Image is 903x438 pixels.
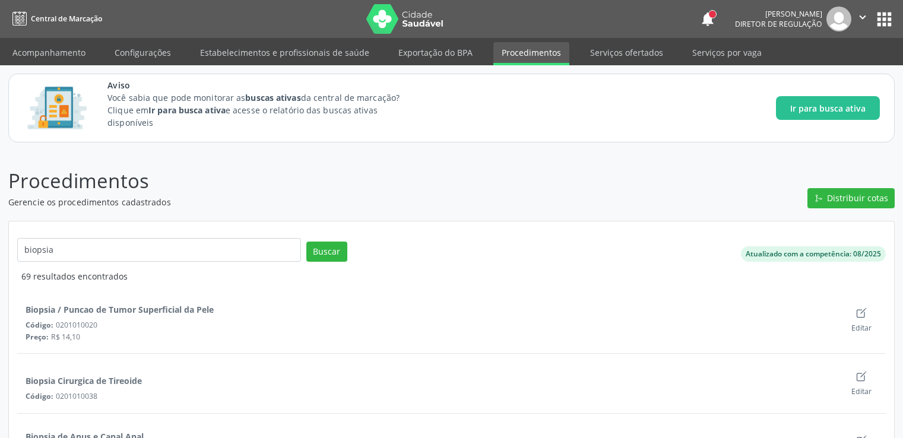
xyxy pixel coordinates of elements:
[684,42,770,63] a: Serviços por vaga
[827,192,888,204] span: Distribuir cotas
[4,42,94,63] a: Acompanhamento
[826,7,851,31] img: img
[874,9,895,30] button: apps
[107,79,422,91] span: Aviso
[26,320,53,330] span: Código:
[582,42,671,63] a: Serviços ofertados
[148,104,226,116] strong: Ir para busca ativa
[815,194,823,202] ion-icon: git merge outline
[17,238,301,262] input: Busque pelo nome ou código de procedimento
[493,42,569,65] a: Procedimentos
[390,42,481,63] a: Exportação do BPA
[735,19,822,29] span: Diretor de regulação
[306,242,347,262] button: Buscar
[31,14,102,24] span: Central de Marcação
[851,323,872,333] span: Editar
[23,81,91,135] img: Imagem de CalloutCard
[26,303,214,316] div: Biopsia / Puncao de Tumor Superficial da Pele
[851,386,872,396] span: Editar
[245,92,300,103] strong: buscas ativas
[8,9,102,28] a: Central de Marcação
[856,11,869,24] i: 
[21,270,886,283] div: 69 resultados encontrados
[26,374,142,387] div: Biopsia Cirurgica de Tireoide
[26,320,837,330] div: 0201010020
[735,9,822,19] div: [PERSON_NAME]
[807,188,895,208] button: git merge outline Distribuir cotas
[51,332,80,342] span: R$ 14,10
[107,91,422,129] p: Você sabia que pode monitorar as da central de marcação? Clique em e acesse o relatório das busca...
[851,7,874,31] button: 
[26,332,49,342] span: Preço:
[790,102,866,115] span: Ir para busca ativa
[8,196,629,208] p: Gerencie os procedimentos cadastrados
[192,42,378,63] a: Estabelecimentos e profissionais de saúde
[856,370,867,382] ion-icon: create outline
[699,11,716,27] button: notifications
[8,166,629,196] p: Procedimentos
[776,96,880,120] button: Ir para busca ativa
[26,391,837,401] div: 0201010038
[106,42,179,63] a: Configurações
[856,307,867,319] ion-icon: create outline
[746,249,881,259] div: Atualizado com a competência: 08/2025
